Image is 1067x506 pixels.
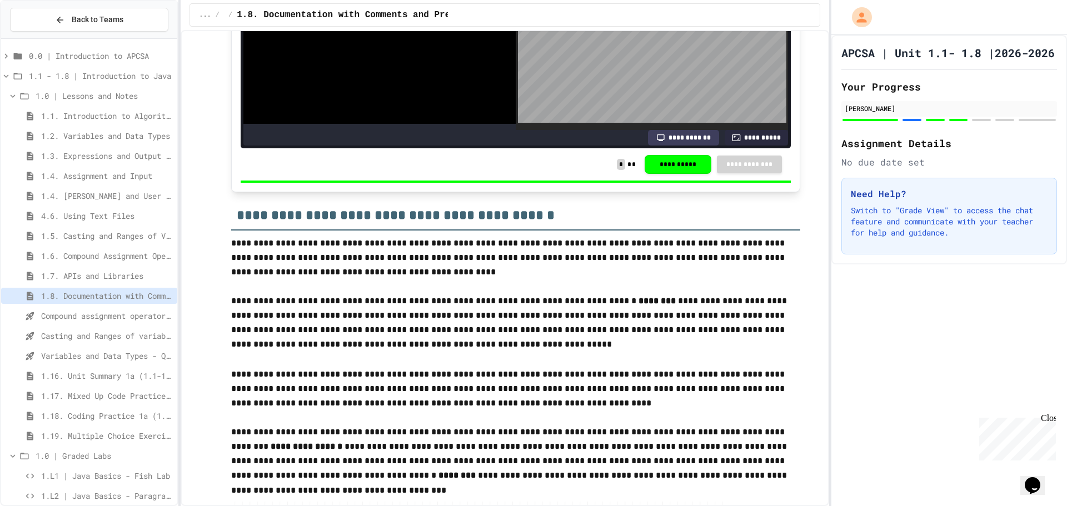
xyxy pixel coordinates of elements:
span: 1.4. [PERSON_NAME] and User Input [41,190,173,202]
span: 1.1. Introduction to Algorithms, Programming, and Compilers [41,110,173,122]
span: ... [199,11,211,19]
span: Back to Teams [72,14,123,26]
span: 1.L1 | Java Basics - Fish Lab [41,470,173,482]
h2: Assignment Details [841,136,1057,151]
span: / [228,11,232,19]
span: 1.2. Variables and Data Types [41,130,173,142]
h1: APCSA | Unit 1.1- 1.8 |2026-2026 [841,45,1055,61]
h3: Need Help? [851,187,1048,201]
span: Casting and Ranges of variables - Quiz [41,330,173,342]
span: Variables and Data Types - Quiz [41,350,173,362]
span: 1.8. Documentation with Comments and Preconditions [41,290,173,302]
span: 1.8. Documentation with Comments and Preconditions [237,8,503,22]
span: 1.0 | Graded Labs [36,450,173,462]
span: 1.6. Compound Assignment Operators [41,250,173,262]
span: 1.0 | Lessons and Notes [36,90,173,102]
span: 1.3. Expressions and Output [New] [41,150,173,162]
iframe: chat widget [1020,462,1056,495]
span: 1.5. Casting and Ranges of Values [41,230,173,242]
iframe: chat widget [975,413,1056,460]
span: 4.6. Using Text Files [41,210,173,222]
h2: Your Progress [841,79,1057,94]
div: My Account [840,4,875,30]
div: [PERSON_NAME] [845,103,1054,113]
span: 1.7. APIs and Libraries [41,270,173,282]
span: 1.19. Multiple Choice Exercises for Unit 1a (1.1-1.6) [41,430,173,442]
span: 1.16. Unit Summary 1a (1.1-1.6) [41,370,173,382]
span: 1.1 - 1.8 | Introduction to Java [29,70,173,82]
span: 0.0 | Introduction to APCSA [29,50,173,62]
p: Switch to "Grade View" to access the chat feature and communicate with your teacher for help and ... [851,205,1048,238]
span: 1.18. Coding Practice 1a (1.1-1.6) [41,410,173,422]
span: Compound assignment operators - Quiz [41,310,173,322]
span: 1.17. Mixed Up Code Practice 1.1-1.6 [41,390,173,402]
span: 1.4. Assignment and Input [41,170,173,182]
span: / [216,11,220,19]
div: No due date set [841,156,1057,169]
div: Chat with us now!Close [4,4,77,71]
span: 1.L2 | Java Basics - Paragraphs Lab [41,490,173,502]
